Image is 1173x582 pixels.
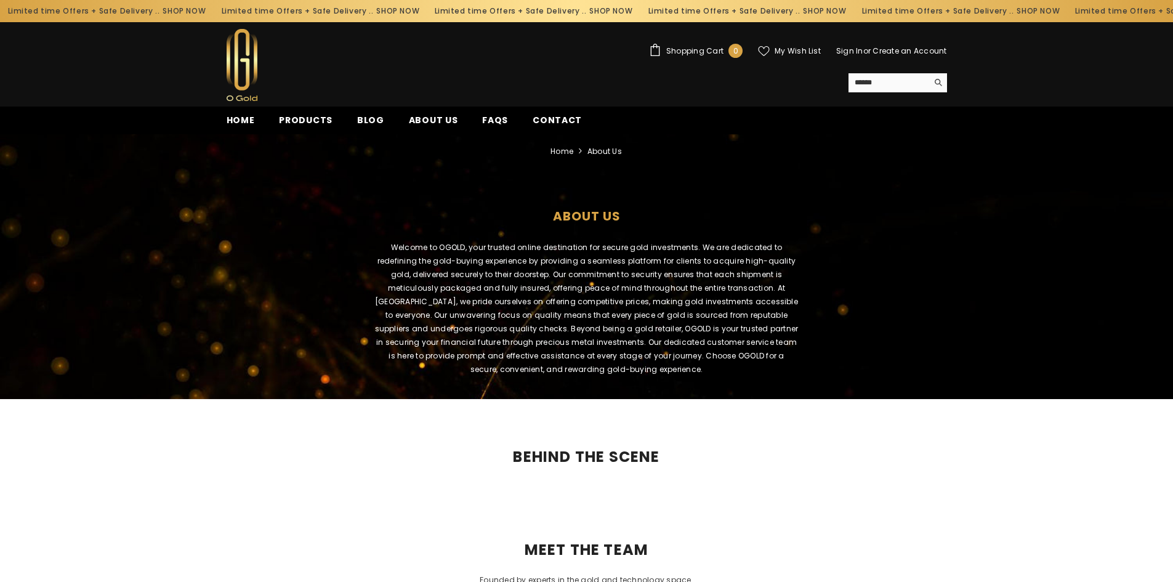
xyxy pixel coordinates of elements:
[212,1,425,21] div: Limited time Offers + Safe Delivery ..
[520,113,594,134] a: Contact
[482,114,508,126] span: FAQs
[863,46,871,56] span: or
[666,47,724,55] span: Shopping Cart
[357,114,384,126] span: Blog
[802,4,845,18] a: SHOP NOW
[9,187,1164,238] h1: about us
[345,113,397,134] a: Blog
[227,114,255,126] span: Home
[873,46,946,56] a: Create an Account
[1015,4,1058,18] a: SHOP NOW
[758,46,821,57] a: My Wish List
[733,44,738,58] span: 0
[533,114,582,126] span: Contact
[227,448,947,466] h2: BEHIND THE SCENE
[512,543,661,557] span: MEET THE TEAM
[356,241,818,376] div: Welcome to OGOLD, your trusted online destination for secure gold investments. We are dedicated t...
[425,1,639,21] div: Limited time Offers + Safe Delivery ..
[928,73,947,92] button: Search
[397,113,470,134] a: About us
[649,44,743,58] a: Shopping Cart
[267,113,345,134] a: Products
[375,4,418,18] a: SHOP NOW
[161,4,204,18] a: SHOP NOW
[588,4,631,18] a: SHOP NOW
[409,114,458,126] span: About us
[836,46,863,56] a: Sign In
[470,113,520,134] a: FAQs
[587,145,622,158] span: about us
[775,47,821,55] span: My Wish List
[279,114,333,126] span: Products
[849,73,947,92] summary: Search
[9,134,1164,163] nav: breadcrumbs
[227,29,257,101] img: Ogold Shop
[214,113,267,134] a: Home
[550,145,573,158] a: Home
[852,1,1066,21] div: Limited time Offers + Safe Delivery ..
[639,1,853,21] div: Limited time Offers + Safe Delivery ..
